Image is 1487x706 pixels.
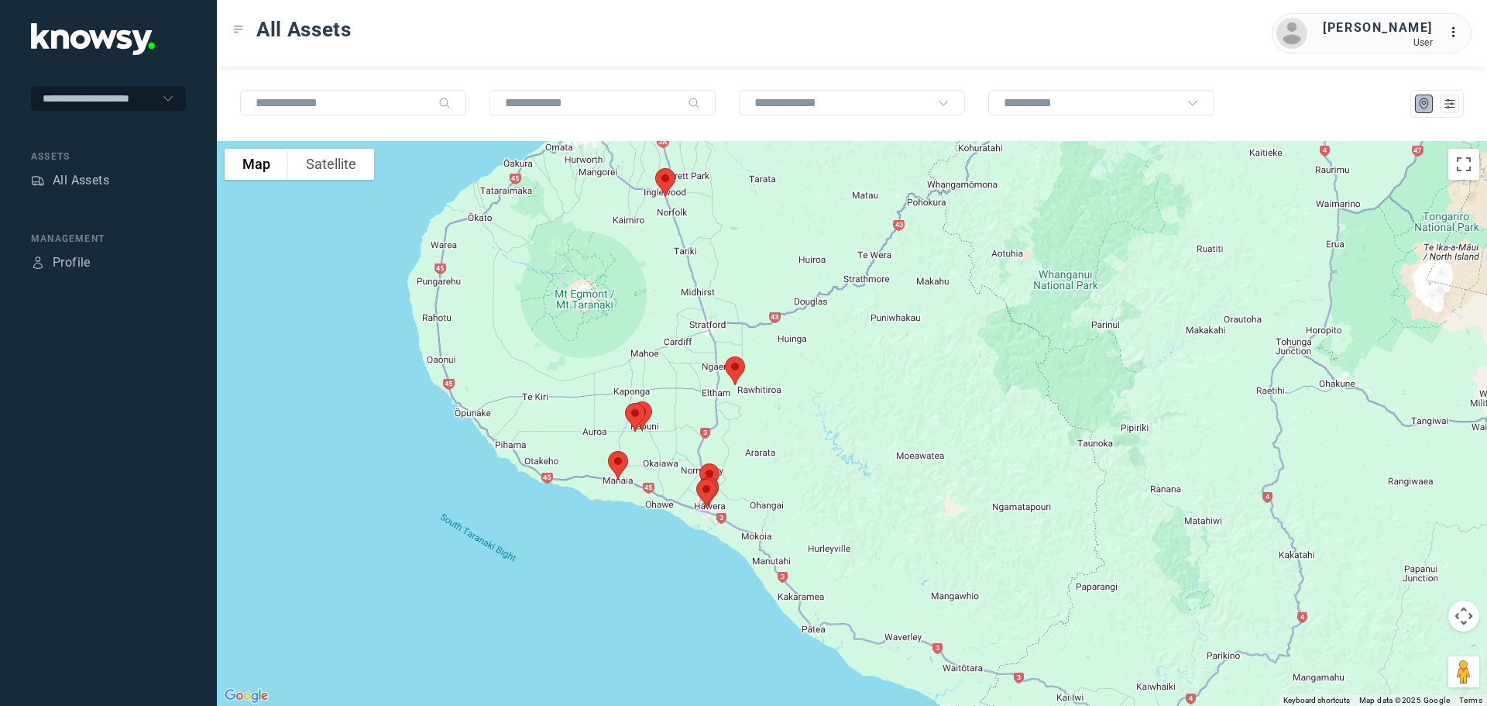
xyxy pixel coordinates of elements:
div: : [1448,23,1467,44]
span: All Assets [256,15,352,43]
img: Google [221,686,272,706]
tspan: ... [1449,26,1465,38]
button: Drag Pegman onto the map to open Street View [1448,656,1479,687]
div: User [1323,37,1433,48]
a: Terms (opens in new tab) [1459,696,1482,704]
div: Search [688,97,700,109]
div: [PERSON_NAME] [1323,19,1433,37]
button: Show street map [225,149,288,180]
div: Map [1417,97,1431,111]
div: Search [438,97,451,109]
span: Map data ©2025 Google [1359,696,1450,704]
button: Map camera controls [1448,601,1479,632]
div: Management [31,232,186,246]
div: List [1443,97,1457,111]
div: Profile [53,253,91,272]
a: AssetsAll Assets [31,171,109,190]
div: Assets [31,174,45,188]
a: Open this area in Google Maps (opens a new window) [221,686,272,706]
img: avatar.png [1276,18,1307,49]
button: Show satellite imagery [288,149,374,180]
div: Toggle Menu [233,24,244,35]
img: Application Logo [31,23,155,55]
button: Keyboard shortcuts [1283,695,1350,706]
div: Profile [31,256,45,270]
div: Assets [31,150,186,164]
div: All Assets [53,171,109,190]
a: ProfileProfile [31,253,91,272]
div: : [1448,23,1467,42]
button: Toggle fullscreen view [1448,149,1479,180]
